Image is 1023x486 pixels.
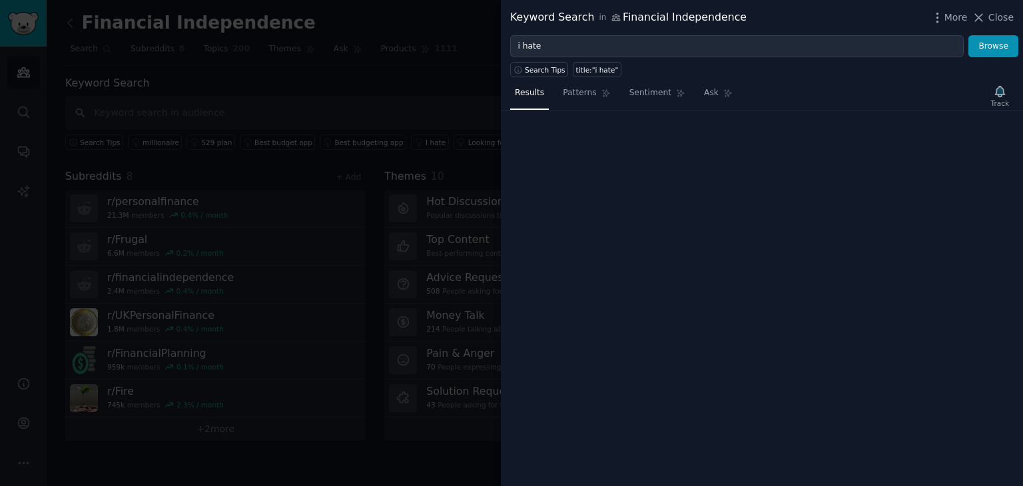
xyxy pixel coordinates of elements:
span: Ask [704,87,719,99]
span: in [599,12,606,24]
div: Keyword Search Financial Independence [510,9,747,26]
a: Results [510,83,549,110]
a: Patterns [558,83,615,110]
a: title:"i hate" [573,62,621,77]
input: Try a keyword related to your business [510,35,964,58]
span: Results [515,87,544,99]
div: title:"i hate" [576,65,619,75]
a: Ask [699,83,737,110]
a: Sentiment [625,83,690,110]
span: Search Tips [525,65,565,75]
span: Close [988,11,1014,25]
button: Close [972,11,1014,25]
span: Sentiment [629,87,671,99]
button: More [930,11,968,25]
button: Browse [968,35,1018,58]
span: Patterns [563,87,596,99]
span: More [944,11,968,25]
button: Search Tips [510,62,568,77]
